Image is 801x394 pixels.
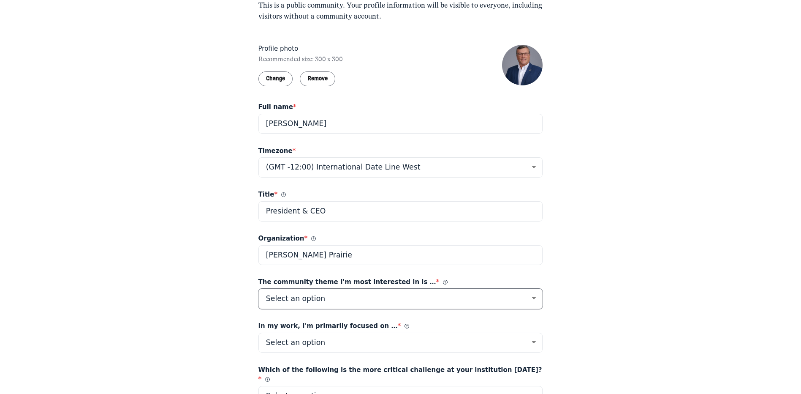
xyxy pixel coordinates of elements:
[258,44,343,54] label: Profile photo
[258,277,448,287] span: The community theme I'm most interested in is …
[258,201,543,222] input: Chief Progress Officer
[258,102,296,112] span: Full name
[258,234,316,244] span: Organization
[258,190,286,200] span: Title
[300,71,335,86] button: Remove
[258,146,296,156] span: Timezone
[258,321,409,331] span: In my work, I'm primarily focused on …
[258,71,293,86] button: Change
[258,55,343,64] div: Recommended size: 300 x 300
[258,365,543,384] span: Which of the following is the more critical challenge at your institution [DATE]?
